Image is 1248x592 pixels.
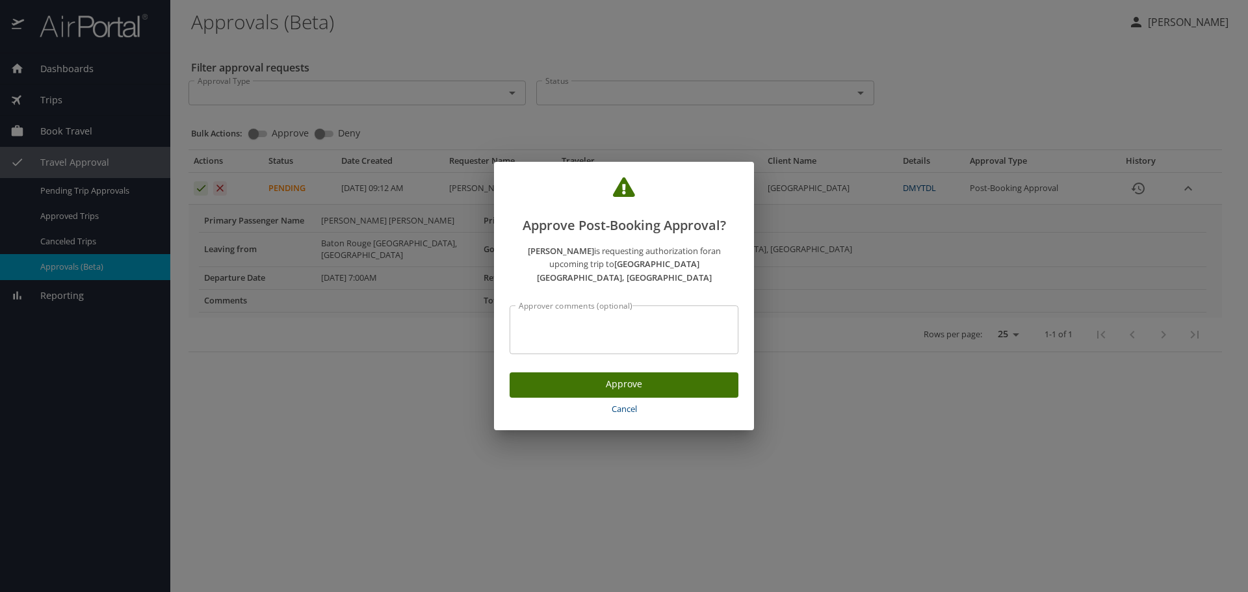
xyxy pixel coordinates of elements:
button: Approve [510,372,738,398]
p: is requesting authorization for an upcoming trip to [510,244,738,285]
span: Cancel [515,402,733,417]
span: Approve [520,376,728,393]
button: Cancel [510,398,738,420]
strong: [GEOGRAPHIC_DATA] [GEOGRAPHIC_DATA], [GEOGRAPHIC_DATA] [537,258,712,283]
strong: [PERSON_NAME] [528,245,594,257]
h2: Approve Post-Booking Approval? [510,177,738,236]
